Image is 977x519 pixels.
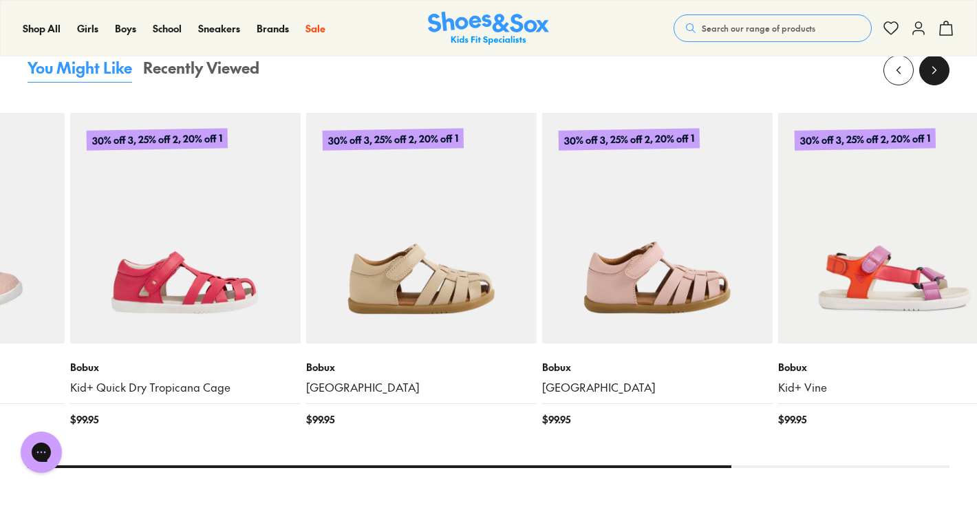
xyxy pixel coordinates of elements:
[778,412,806,427] span: $ 99.95
[115,21,136,35] span: Boys
[77,21,98,36] a: Girls
[306,380,537,395] a: [GEOGRAPHIC_DATA]
[257,21,289,36] a: Brands
[23,21,61,36] a: Shop All
[306,360,537,374] p: Bobux
[305,21,325,35] span: Sale
[77,21,98,35] span: Girls
[14,427,69,478] iframe: Gorgias live chat messenger
[153,21,182,35] span: School
[153,21,182,36] a: School
[795,128,936,151] p: 30% off 3, 25% off 2, 20% off 1
[428,12,549,45] img: SNS_Logo_Responsive.svg
[542,360,773,374] p: Bobux
[306,412,334,427] span: $ 99.95
[559,128,700,151] p: 30% off 3, 25% off 2, 20% off 1
[542,380,773,395] a: [GEOGRAPHIC_DATA]
[143,56,259,83] button: Recently Viewed
[23,21,61,35] span: Shop All
[70,412,98,427] span: $ 99.95
[198,21,240,36] a: Sneakers
[257,21,289,35] span: Brands
[542,412,570,427] span: $ 99.95
[87,128,228,151] p: 30% off 3, 25% off 2, 20% off 1
[70,113,301,343] a: 30% off 3, 25% off 2, 20% off 1
[198,21,240,35] span: Sneakers
[70,380,301,395] a: Kid+ Quick Dry Tropicana Cage
[674,14,872,42] button: Search our range of products
[28,56,132,83] button: You Might Like
[70,360,301,374] p: Bobux
[702,22,815,34] span: Search our range of products
[115,21,136,36] a: Boys
[323,128,464,151] p: 30% off 3, 25% off 2, 20% off 1
[305,21,325,36] a: Sale
[428,12,549,45] a: Shoes & Sox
